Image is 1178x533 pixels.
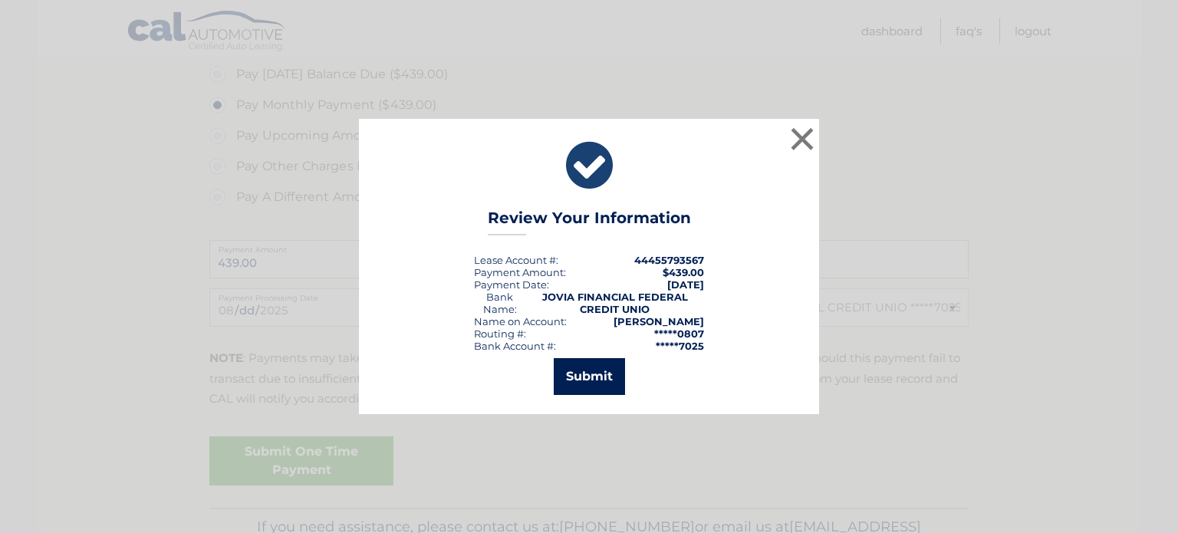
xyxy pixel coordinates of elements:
[488,209,691,235] h3: Review Your Information
[542,291,688,315] strong: JOVIA FINANCIAL FEDERAL CREDIT UNIO
[614,315,704,327] strong: [PERSON_NAME]
[663,266,704,278] span: $439.00
[474,340,556,352] div: Bank Account #:
[634,254,704,266] strong: 44455793567
[787,123,818,154] button: ×
[474,315,567,327] div: Name on Account:
[474,327,526,340] div: Routing #:
[554,358,625,395] button: Submit
[474,278,549,291] div: :
[474,266,566,278] div: Payment Amount:
[474,254,558,266] div: Lease Account #:
[474,278,547,291] span: Payment Date
[474,291,525,315] div: Bank Name:
[667,278,704,291] span: [DATE]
